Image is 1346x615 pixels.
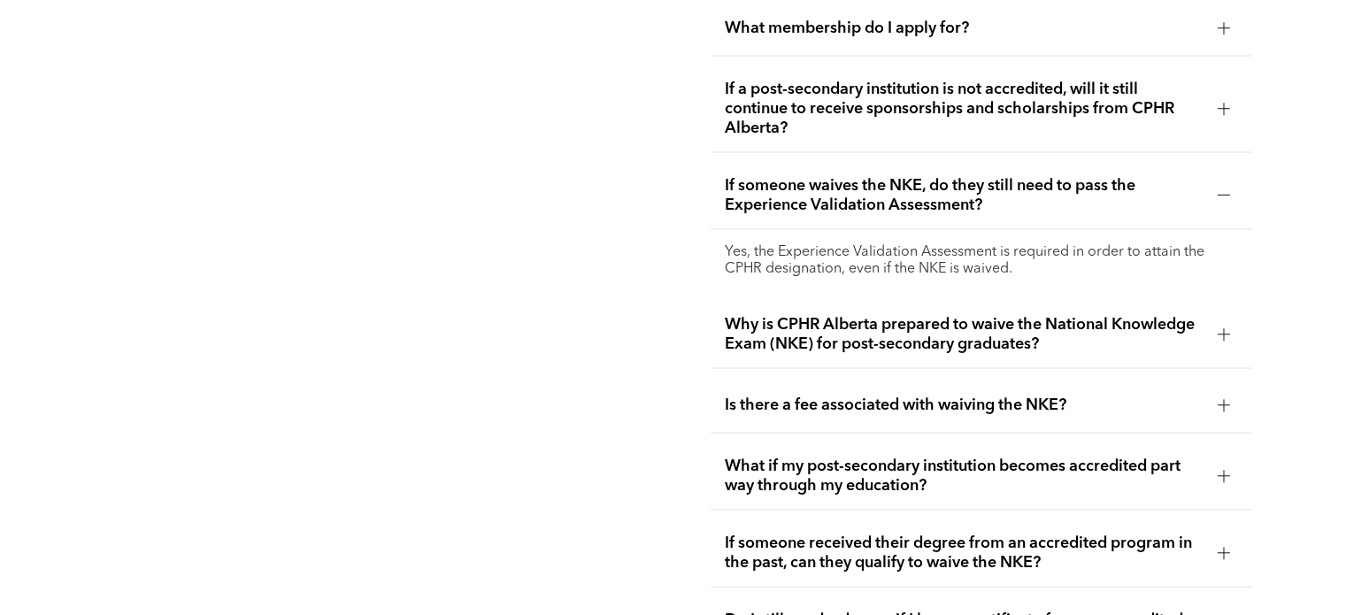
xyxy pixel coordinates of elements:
[725,176,1203,215] span: If someone waives the NKE, do they still need to pass the Experience Validation Assessment?
[725,315,1203,354] span: Why is CPHR Alberta prepared to waive the National Knowledge Exam (NKE) for post-secondary gradua...
[725,534,1203,573] span: If someone received their degree from an accredited program in the past, can they qualify to waiv...
[725,19,1203,38] span: What membership do I apply for?
[725,396,1203,415] span: Is there a fee associated with waiving the NKE?
[725,244,1236,278] p: Yes, the Experience Validation Assessment is required in order to attain the CPHR designation, ev...
[725,457,1203,496] span: What if my post-secondary institution becomes accredited part way through my education?
[725,80,1203,138] span: If a post-secondary institution is not accredited, will it still continue to receive sponsorships...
